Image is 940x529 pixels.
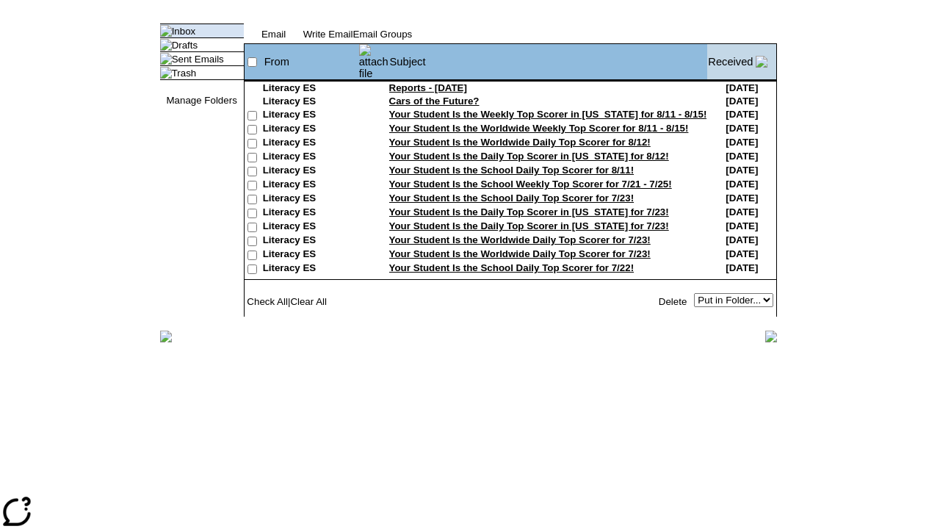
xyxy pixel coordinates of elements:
[726,179,758,190] nobr: [DATE]
[160,67,172,79] img: folder_icon.gif
[726,137,758,148] nobr: [DATE]
[263,82,358,96] td: Literacy ES
[263,206,358,220] td: Literacy ES
[290,296,327,307] a: Clear All
[263,109,358,123] td: Literacy ES
[726,234,758,245] nobr: [DATE]
[160,331,172,342] img: table_footer_left.gif
[247,296,288,307] a: Check All
[263,220,358,234] td: Literacy ES
[263,248,358,262] td: Literacy ES
[263,137,358,151] td: Literacy ES
[172,26,196,37] a: Inbox
[726,248,758,259] nobr: [DATE]
[726,220,758,231] nobr: [DATE]
[263,179,358,192] td: Literacy ES
[708,56,753,68] a: Received
[726,165,758,176] nobr: [DATE]
[389,123,689,134] a: Your Student Is the Worldwide Weekly Top Scorer for 8/11 - 8/15!
[390,56,426,68] a: Subject
[263,123,358,137] td: Literacy ES
[389,192,634,204] a: Your Student Is the School Daily Top Scorer for 7/23!
[359,44,388,79] img: attach file
[160,39,172,51] img: folder_icon.gif
[264,56,289,68] a: From
[726,151,758,162] nobr: [DATE]
[726,82,758,93] nobr: [DATE]
[389,248,651,259] a: Your Student Is the Worldwide Daily Top Scorer for 7/23!
[389,206,669,217] a: Your Student Is the Daily Top Scorer in [US_STATE] for 7/23!
[263,192,358,206] td: Literacy ES
[263,96,358,109] td: Literacy ES
[245,293,398,309] td: |
[389,165,634,176] a: Your Student Is the School Daily Top Scorer for 8/11!
[389,96,480,107] a: Cars of the Future?
[726,206,758,217] nobr: [DATE]
[389,262,634,273] a: Your Student Is the School Daily Top Scorer for 7/22!
[389,82,467,93] a: Reports - [DATE]
[263,165,358,179] td: Literacy ES
[756,56,767,68] img: arrow_down.gif
[303,29,353,40] a: Write Email
[726,192,758,204] nobr: [DATE]
[389,151,669,162] a: Your Student Is the Daily Top Scorer in [US_STATE] for 8/12!
[160,25,172,37] img: folder_icon_pick.gif
[172,54,224,65] a: Sent Emails
[263,262,358,276] td: Literacy ES
[726,96,758,107] nobr: [DATE]
[726,123,758,134] nobr: [DATE]
[353,29,413,40] a: Email Groups
[765,331,777,342] img: table_footer_right.gif
[389,179,672,190] a: Your Student Is the School Weekly Top Scorer for 7/21 - 7/25!
[726,109,758,120] nobr: [DATE]
[389,220,669,231] a: Your Student Is the Daily Top Scorer in [US_STATE] for 7/23!
[389,234,651,245] a: Your Student Is the Worldwide Daily Top Scorer for 7/23!
[160,53,172,65] img: folder_icon.gif
[261,29,286,40] a: Email
[172,68,197,79] a: Trash
[389,109,707,120] a: Your Student Is the Weekly Top Scorer in [US_STATE] for 8/11 - 8/15!
[172,40,198,51] a: Drafts
[726,262,758,273] nobr: [DATE]
[166,95,236,106] a: Manage Folders
[263,234,358,248] td: Literacy ES
[263,151,358,165] td: Literacy ES
[659,296,687,307] a: Delete
[389,137,651,148] a: Your Student Is the Worldwide Daily Top Scorer for 8/12!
